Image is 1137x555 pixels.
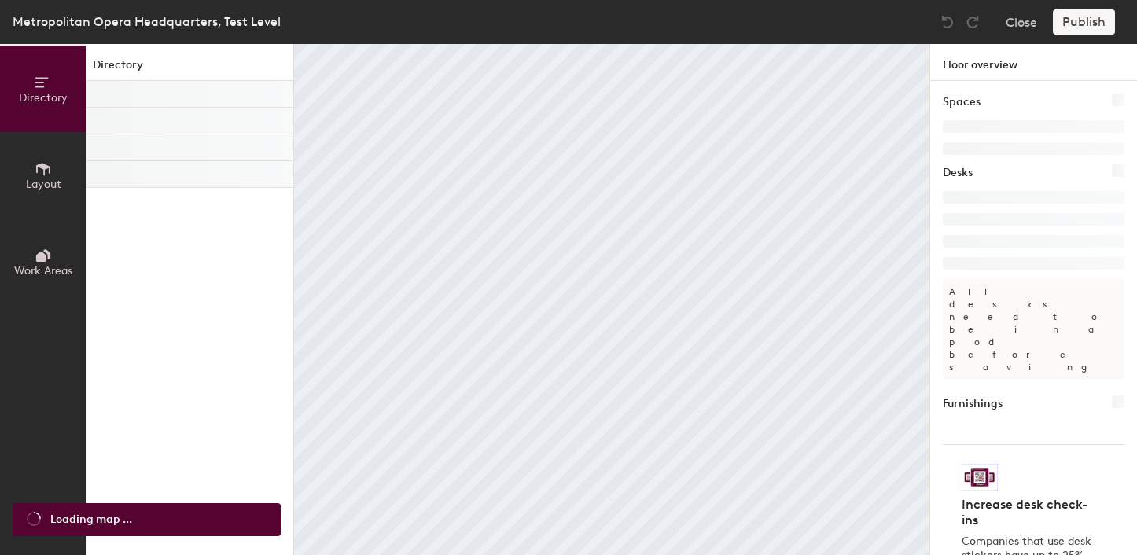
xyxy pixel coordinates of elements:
[930,44,1137,81] h1: Floor overview
[86,57,293,81] h1: Directory
[50,511,132,528] span: Loading map ...
[26,178,61,191] span: Layout
[962,464,998,491] img: Sticker logo
[943,164,973,182] h1: Desks
[1006,9,1037,35] button: Close
[965,14,981,30] img: Redo
[962,497,1096,528] h4: Increase desk check-ins
[943,94,981,111] h1: Spaces
[943,395,1003,413] h1: Furnishings
[943,279,1124,380] p: All desks need to be in a pod before saving
[13,12,281,31] div: Metropolitan Opera Headquarters, Test Level
[14,264,72,277] span: Work Areas
[19,91,68,105] span: Directory
[294,44,929,555] canvas: Map
[940,14,955,30] img: Undo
